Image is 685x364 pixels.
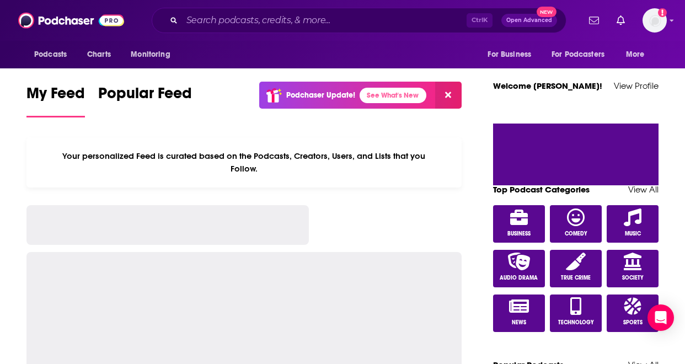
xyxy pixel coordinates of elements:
[493,81,602,91] a: Welcome [PERSON_NAME]!
[537,7,556,17] span: New
[493,184,590,195] a: Top Podcast Categories
[625,231,641,237] span: Music
[80,44,117,65] a: Charts
[658,8,667,17] svg: Add a profile image
[544,44,620,65] button: open menu
[561,275,591,281] span: True Crime
[480,44,545,65] button: open menu
[607,295,659,332] a: Sports
[643,8,667,33] button: Show profile menu
[18,10,124,31] img: Podchaser - Follow, Share and Rate Podcasts
[360,88,426,103] a: See What's New
[493,205,545,243] a: Business
[493,295,545,332] a: News
[500,275,538,281] span: Audio Drama
[550,295,602,332] a: Technology
[614,81,659,91] a: View Profile
[623,319,643,326] span: Sports
[98,84,192,109] span: Popular Feed
[643,8,667,33] img: User Profile
[26,84,85,117] a: My Feed
[123,44,184,65] button: open menu
[643,8,667,33] span: Logged in as juliafrontz
[552,47,604,62] span: For Podcasters
[87,47,111,62] span: Charts
[550,205,602,243] a: Comedy
[467,13,493,28] span: Ctrl K
[152,8,566,33] div: Search podcasts, credits, & more...
[131,47,170,62] span: Monitoring
[26,44,81,65] button: open menu
[612,11,629,30] a: Show notifications dropdown
[626,47,645,62] span: More
[618,44,659,65] button: open menu
[585,11,603,30] a: Show notifications dropdown
[26,84,85,109] span: My Feed
[506,18,552,23] span: Open Advanced
[647,304,674,331] div: Open Intercom Messenger
[628,184,659,195] a: View All
[26,137,462,188] div: Your personalized Feed is curated based on the Podcasts, Creators, Users, and Lists that you Follow.
[182,12,467,29] input: Search podcasts, credits, & more...
[550,250,602,287] a: True Crime
[622,275,644,281] span: Society
[493,250,545,287] a: Audio Drama
[607,250,659,287] a: Society
[512,319,526,326] span: News
[507,231,531,237] span: Business
[558,319,594,326] span: Technology
[286,90,355,100] p: Podchaser Update!
[501,14,557,27] button: Open AdvancedNew
[607,205,659,243] a: Music
[565,231,587,237] span: Comedy
[488,47,531,62] span: For Business
[34,47,67,62] span: Podcasts
[98,84,192,117] a: Popular Feed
